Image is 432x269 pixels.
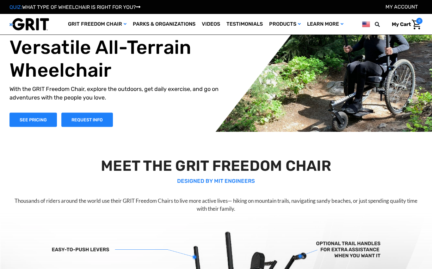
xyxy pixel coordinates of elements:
a: Parks & Organizations [130,14,199,35]
a: Learn More [304,14,347,35]
a: Slide number 1, Request Information [61,112,113,127]
span: QUIZ: [9,4,22,10]
h2: MEET THE GRIT FREEDOM CHAIR [11,157,421,175]
span: 0 [416,18,423,24]
span: My Cart [392,21,411,27]
a: GRIT Freedom Chair [65,14,130,35]
img: GRIT All-Terrain Wheelchair and Mobility Equipment [9,18,49,31]
p: With the GRIT Freedom Chair, explore the outdoors, get daily exercise, and go on adventures with ... [9,85,221,102]
img: Cart [412,20,421,29]
a: Products [266,14,304,35]
img: us.png [362,20,370,28]
a: Testimonials [223,14,266,35]
p: Thousands of riders around the world use their GRIT Freedom Chairs to live more active lives— hik... [11,197,421,213]
a: Shop Now [9,112,57,127]
a: Account [386,4,418,10]
input: Search [378,18,387,31]
a: Cart with 0 items [387,18,423,31]
a: QUIZ:WHAT TYPE OF WHEELCHAIR IS RIGHT FOR YOU? [9,4,140,10]
h1: The World's Most Versatile All-Terrain Wheelchair [9,13,221,81]
p: DESIGNED BY MIT ENGINEERS [11,177,421,185]
a: Videos [199,14,223,35]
